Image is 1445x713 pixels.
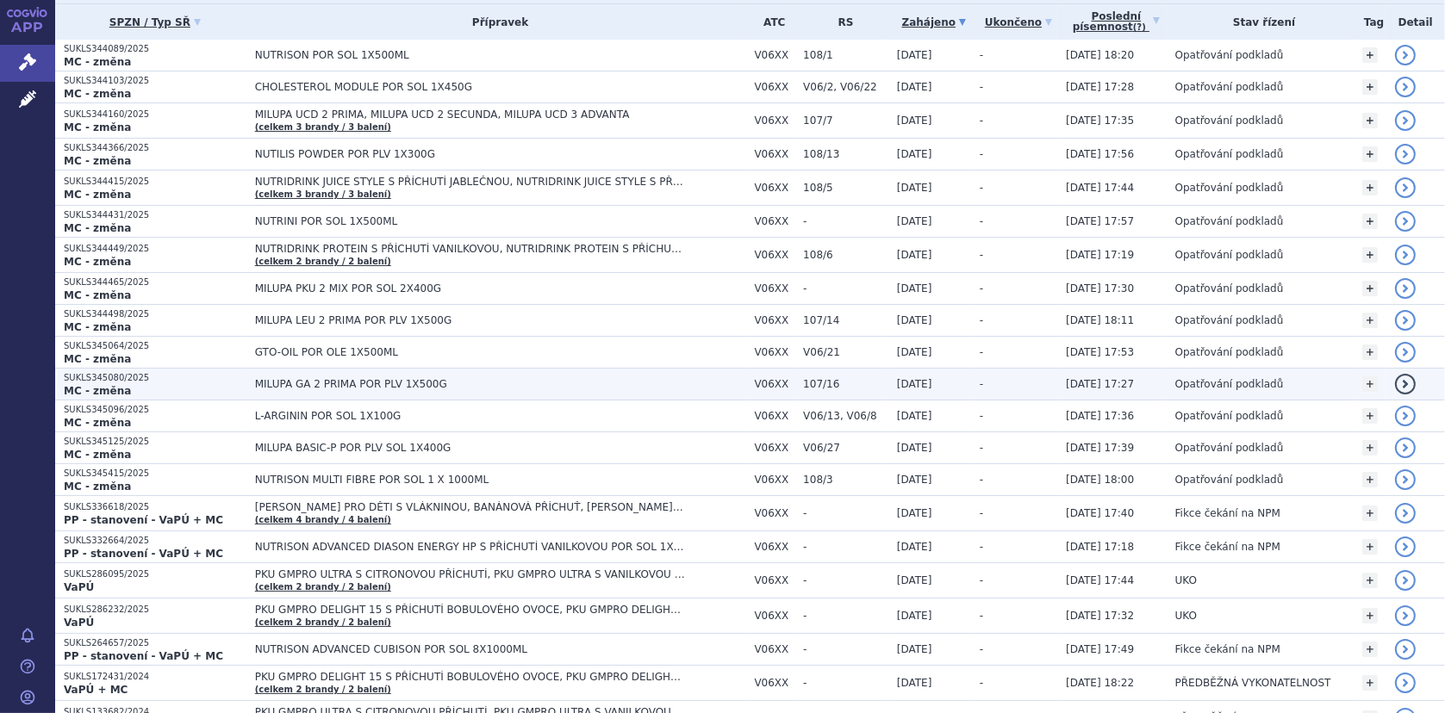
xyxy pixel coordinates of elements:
[255,568,686,580] span: PKU GMPRO ULTRA S CITRONOVOU PŘÍCHUTÍ, PKU GMPRO ULTRA S VANILKOVOU PŘÍCHUTÍ
[1362,214,1378,229] a: +
[754,610,794,622] span: V06XX
[255,541,686,553] span: NUTRISON ADVANCED DIASON ENERGY HP S PŘÍCHUTÍ VANILKOVOU POR SOL 1X1000ML
[754,643,794,655] span: V06XX
[255,108,686,121] span: MILUPA UCD 2 PRIMA, MILUPA UCD 2 SECUNDA, MILUPA UCD 3 ADVANTA
[754,378,794,390] span: V06XX
[803,677,888,689] span: -
[1362,440,1378,456] a: +
[745,4,794,40] th: ATC
[1395,211,1416,232] a: detail
[1066,378,1134,390] span: [DATE] 17:27
[1066,282,1134,294] span: [DATE] 17:30
[897,49,932,61] span: [DATE]
[64,671,246,683] p: SUKLS172431/2024
[1395,536,1416,557] a: detail
[1175,507,1280,519] span: Fikce čekání na NPM
[1395,503,1416,524] a: detail
[255,81,686,93] span: CHOLESTEROL MODULE POR SOL 1X450G
[803,215,888,227] span: -
[64,43,246,55] p: SUKLS344089/2025
[64,617,94,629] strong: VaPÚ
[803,81,888,93] span: V06/2, V06/22
[255,189,391,199] a: (celkem 3 brandy / 3 balení)
[803,49,888,61] span: 108/1
[897,81,932,93] span: [DATE]
[1175,115,1284,127] span: Opatřování podkladů
[980,474,983,486] span: -
[1395,110,1416,131] a: detail
[1362,180,1378,195] a: +
[897,148,932,160] span: [DATE]
[1066,314,1134,326] span: [DATE] 18:11
[1395,437,1416,458] a: detail
[1362,472,1378,487] a: +
[754,677,794,689] span: V06XX
[255,515,391,524] a: (celkem 4 brandy / 4 balení)
[64,604,246,616] p: SUKLS286232/2025
[64,385,131,397] strong: MC - změna
[897,346,932,358] span: [DATE]
[803,507,888,519] span: -
[754,81,794,93] span: V06XX
[64,535,246,547] p: SUKLS332664/2025
[897,10,971,34] a: Zahájeno
[897,474,932,486] span: [DATE]
[980,182,983,194] span: -
[754,541,794,553] span: V06XX
[64,75,246,87] p: SUKLS344103/2025
[1362,247,1378,263] a: +
[897,677,932,689] span: [DATE]
[794,4,888,40] th: RS
[1066,249,1134,261] span: [DATE] 17:19
[897,215,932,227] span: [DATE]
[255,282,686,294] span: MILUPA PKU 2 MIX POR SOL 2X400G
[255,176,686,188] span: NUTRIDRINK JUICE STYLE S PŘÍCHUTÍ JABLEČNOU, NUTRIDRINK JUICE STYLE S PŘÍCHUTÍ JAHODOVOU, NUTRIDR...
[64,637,246,649] p: SUKLS264657/2025
[980,81,983,93] span: -
[1066,410,1134,422] span: [DATE] 17:36
[1362,313,1378,328] a: +
[1362,408,1378,424] a: +
[64,353,131,365] strong: MC - změna
[754,442,794,454] span: V06XX
[980,10,1057,34] a: Ukončeno
[64,256,131,268] strong: MC - změna
[1175,148,1284,160] span: Opatřování podkladů
[754,574,794,586] span: V06XX
[1395,639,1416,660] a: detail
[803,643,888,655] span: -
[1175,474,1284,486] span: Opatřování podkladů
[1066,4,1167,40] a: Poslednípísemnost(?)
[246,4,746,40] th: Přípravek
[64,155,131,167] strong: MC - změna
[1386,4,1445,40] th: Detail
[255,671,686,683] span: PKU GMPRO DELIGHT 15 S PŘÍCHUTÍ BOBULOVÉHO OVOCE, PKU GMPRO DELIGHT 15 S PŘÍCHUTÍ TROPICKÉHO OVOCE
[980,574,983,586] span: -
[980,610,983,622] span: -
[1395,570,1416,591] a: detail
[754,115,794,127] span: V06XX
[1066,643,1134,655] span: [DATE] 17:49
[1175,182,1284,194] span: Opatřování podkladů
[803,442,888,454] span: V06/27
[1175,677,1331,689] span: PŘEDBĚŽNÁ VYKONATELNOST
[803,182,888,194] span: 108/5
[64,514,223,526] strong: PP - stanovení - VaPÚ + MC
[1175,378,1284,390] span: Opatřování podkladů
[255,122,391,132] a: (celkem 3 brandy / 3 balení)
[1133,22,1146,33] abbr: (?)
[1395,374,1416,394] a: detail
[64,581,94,593] strong: VaPÚ
[1175,610,1197,622] span: UKO
[1362,573,1378,588] a: +
[897,574,932,586] span: [DATE]
[1362,675,1378,691] a: +
[255,378,686,390] span: MILUPA GA 2 PRIMA POR PLV 1X500G
[255,685,391,694] a: (celkem 2 brandy / 2 balení)
[1066,49,1134,61] span: [DATE] 18:20
[1066,610,1134,622] span: [DATE] 17:32
[64,121,131,133] strong: MC - změna
[64,480,131,493] strong: MC - změna
[897,442,932,454] span: [DATE]
[754,507,794,519] span: V06XX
